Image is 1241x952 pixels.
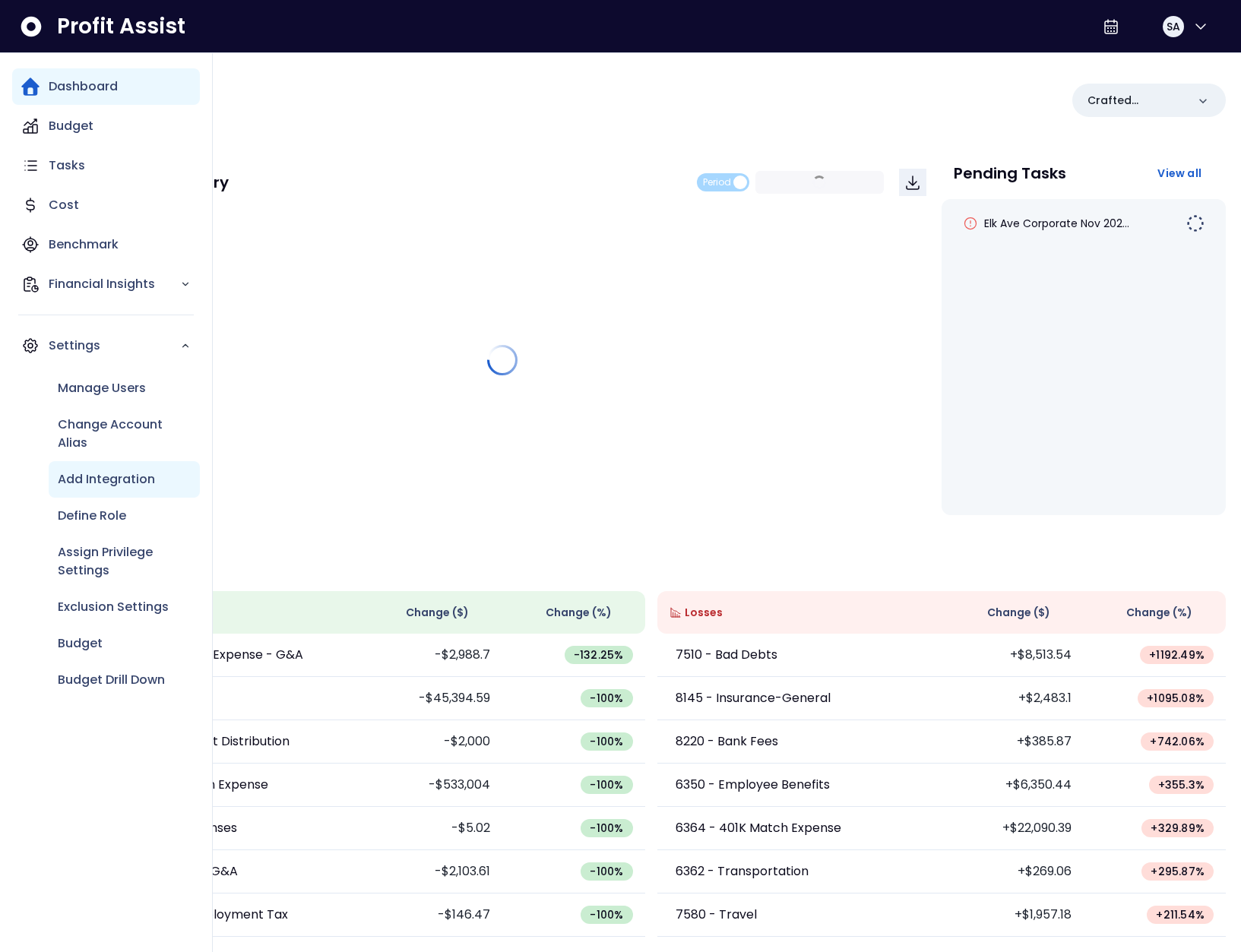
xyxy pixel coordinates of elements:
[942,893,1084,937] td: +$1,957.18
[676,906,757,924] p: 7580 - Travel
[49,236,119,254] p: Benchmark
[984,216,1129,231] span: Elk Ave Corporate Nov 202...
[590,777,623,792] span: -100 %
[49,275,180,293] p: Financial Insights
[57,13,185,40] span: Profit Assist
[58,416,191,452] p: Change Account Alias
[1147,691,1205,706] span: + 1095.08 %
[676,689,831,707] p: 8145 - Insurance-General
[360,634,502,677] td: -$2,988.7
[49,196,79,214] p: Cost
[954,166,1066,181] p: Pending Tasks
[1157,166,1201,181] span: View all
[590,734,623,749] span: -100 %
[685,605,723,621] span: Losses
[49,117,93,135] p: Budget
[942,677,1084,720] td: +$2,483.1
[76,558,1226,573] p: Wins & Losses
[1151,821,1205,836] span: + 329.89 %
[49,157,85,175] p: Tasks
[1126,605,1192,621] span: Change (%)
[1145,160,1214,187] button: View all
[574,647,624,663] span: -132.25 %
[406,605,469,621] span: Change ( $ )
[590,821,623,836] span: -100 %
[987,605,1050,621] span: Change ( $ )
[360,807,502,850] td: -$5.02
[1156,907,1205,922] span: + 211.54 %
[360,850,502,893] td: -$2,103.61
[942,850,1084,893] td: +$269.06
[49,337,180,355] p: Settings
[590,691,623,706] span: -100 %
[1167,19,1180,34] span: SA
[590,907,623,922] span: -100 %
[1158,777,1205,792] span: + 355.3 %
[676,819,841,837] p: 6364 - 401K Match Expense
[676,732,778,751] p: 8220 - Bank Fees
[942,807,1084,850] td: +$22,090.39
[58,634,103,653] p: Budget
[58,543,191,580] p: Assign Privilege Settings
[58,598,169,616] p: Exclusion Settings
[360,764,502,807] td: -$533,004
[1150,734,1205,749] span: + 742.06 %
[360,677,502,720] td: -$45,394.59
[58,507,126,525] p: Define Role
[942,720,1084,764] td: +$385.87
[942,634,1084,677] td: +$8,513.54
[942,764,1084,807] td: +$6,350.44
[58,379,146,397] p: Manage Users
[676,862,809,881] p: 6362 - Transportation
[58,671,165,689] p: Budget Drill Down
[360,720,502,764] td: -$2,000
[1151,864,1205,879] span: + 295.87 %
[676,776,830,794] p: 6350 - Employee Benefits
[58,470,155,489] p: Add Integration
[899,169,926,196] button: Download
[1149,647,1205,663] span: + 1192.49 %
[49,77,118,96] p: Dashboard
[360,893,502,937] td: -$146.47
[546,605,612,621] span: Change (%)
[590,864,623,879] span: -100 %
[1087,93,1186,109] p: Crafted Concepts
[676,646,777,664] p: 7510 - Bad Debts
[1186,214,1205,232] img: Not yet Started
